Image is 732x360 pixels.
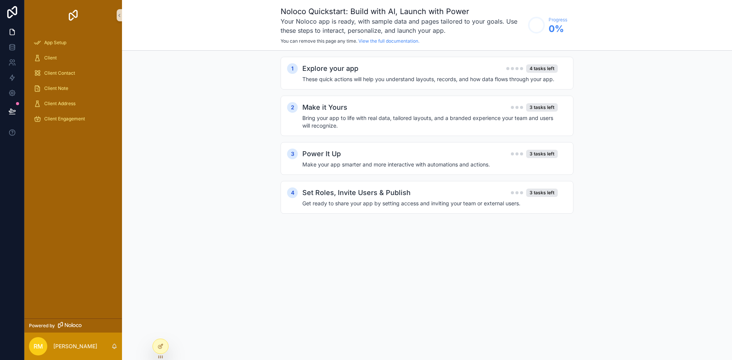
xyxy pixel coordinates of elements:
[549,23,567,35] span: 0 %
[24,30,122,136] div: scrollable content
[358,38,419,44] a: View the full documentation.
[526,189,558,197] div: 3 tasks left
[44,70,75,76] span: Client Contact
[281,17,524,35] h3: Your Noloco app is ready, with sample data and pages tailored to your goals. Use these steps to i...
[53,342,97,350] p: [PERSON_NAME]
[302,102,347,113] h2: Make it Yours
[29,323,55,329] span: Powered by
[287,63,298,74] div: 1
[281,38,357,44] span: You can remove this page any time.
[287,102,298,113] div: 2
[302,149,341,159] h2: Power It Up
[34,342,43,351] span: RM
[287,187,298,198] div: 4
[122,51,732,235] div: scrollable content
[281,6,524,17] h1: Noloco Quickstart: Build with AI, Launch with Power
[302,200,558,207] h4: Get ready to share your app by setting access and inviting your team or external users.
[29,51,117,65] a: Client
[24,318,122,333] a: Powered by
[29,112,117,126] a: Client Engagement
[302,114,558,130] h4: Bring your app to life with real data, tailored layouts, and a branded experience your team and u...
[302,187,411,198] h2: Set Roles, Invite Users & Publish
[44,116,85,122] span: Client Engagement
[44,55,57,61] span: Client
[67,9,79,21] img: App logo
[302,63,358,74] h2: Explore your app
[287,149,298,159] div: 3
[526,64,558,73] div: 4 tasks left
[29,36,117,50] a: App Setup
[526,150,558,158] div: 3 tasks left
[44,101,75,107] span: Client Address
[29,66,117,80] a: Client Contact
[44,40,66,46] span: App Setup
[549,17,567,23] span: Progress
[302,161,558,168] h4: Make your app smarter and more interactive with automations and actions.
[29,82,117,95] a: Client Note
[526,103,558,112] div: 3 tasks left
[29,97,117,110] a: Client Address
[302,75,558,83] h4: These quick actions will help you understand layouts, records, and how data flows through your app.
[44,85,68,91] span: Client Note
